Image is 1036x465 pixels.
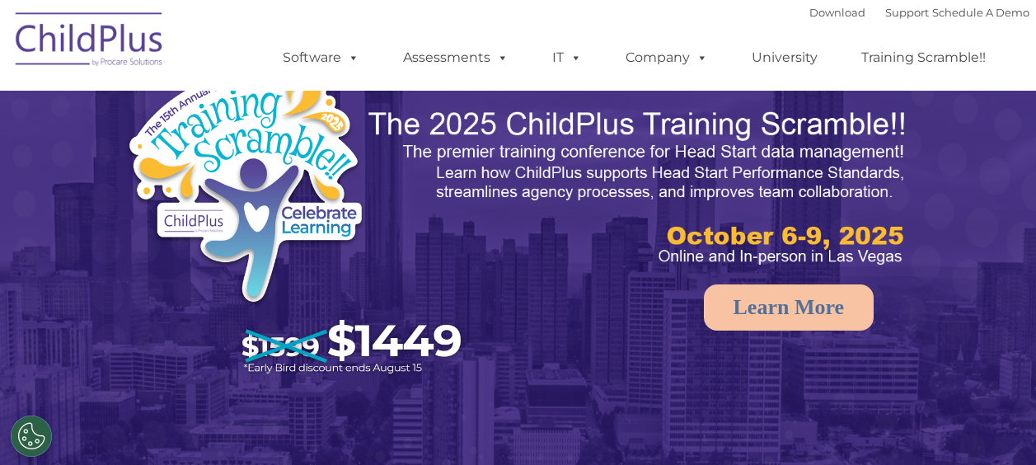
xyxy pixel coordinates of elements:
a: Schedule A Demo [932,6,1029,19]
a: Download [809,6,865,19]
a: Assessments [387,41,525,74]
img: ChildPlus by Procare Solutions [7,1,172,83]
a: IT [536,41,598,74]
button: Cookies Settings [11,416,52,457]
a: University [735,41,834,74]
font: | [809,6,1029,19]
a: Training Scramble!! [845,41,1002,74]
a: Learn More [704,284,874,331]
a: Support [885,6,929,19]
a: Company [609,41,724,74]
a: Software [266,41,376,74]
